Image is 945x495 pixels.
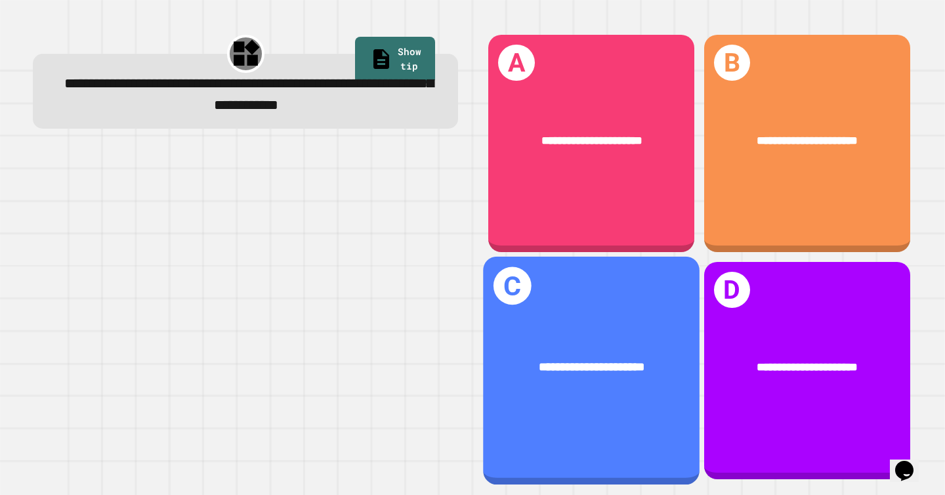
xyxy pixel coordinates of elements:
[493,267,532,305] h1: C
[890,442,932,482] iframe: chat widget
[498,45,534,81] h1: A
[355,37,435,83] a: Show tip
[714,45,750,81] h1: B
[714,272,750,308] h1: D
